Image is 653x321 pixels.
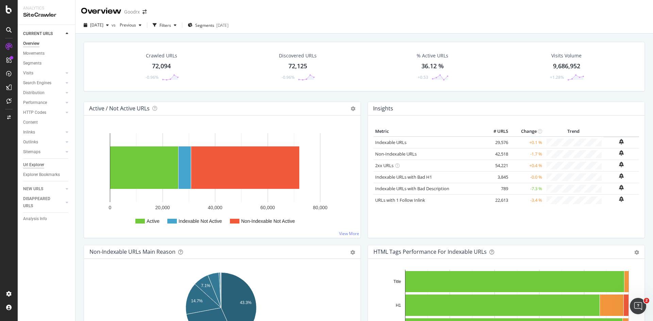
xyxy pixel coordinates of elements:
a: Movements [23,50,70,57]
div: -0.96% [282,74,295,80]
span: vs [112,22,117,28]
div: Inlinks [23,129,35,136]
a: NEW URLS [23,185,64,193]
div: Non-Indexable URLs Main Reason [89,248,175,255]
td: 789 [483,183,510,194]
div: Overview [23,40,39,47]
button: Previous [117,20,144,31]
text: 80,000 [313,205,328,210]
h4: Insights [373,104,393,113]
div: Performance [23,99,47,106]
a: Url Explorer [23,161,70,168]
div: HTTP Codes [23,109,46,116]
th: Metric [373,126,483,137]
span: Segments [195,22,214,28]
div: Url Explorer [23,161,44,168]
div: -0.96% [146,74,158,80]
div: Distribution [23,89,45,96]
a: HTTP Codes [23,109,64,116]
div: Outlinks [23,139,38,146]
div: bell-plus [619,162,624,167]
div: 36.12 % [421,62,444,71]
a: DISAPPEARED URLS [23,195,64,210]
div: SiteCrawler [23,11,70,19]
text: 60,000 [261,205,275,210]
div: Overview [81,5,121,17]
div: Crawled URLs [146,52,177,59]
h4: Active / Not Active URLs [89,104,150,113]
a: Visits [23,70,64,77]
text: 0 [109,205,112,210]
a: Content [23,119,70,126]
button: [DATE] [81,20,112,31]
div: Visits [23,70,33,77]
div: bell-plus [619,150,624,156]
div: gear [634,250,639,255]
div: HTML Tags Performance for Indexable URLs [373,248,487,255]
a: Analysis Info [23,215,70,222]
td: +0.4 % [510,160,544,171]
div: Filters [160,22,171,28]
th: Change [510,126,544,137]
text: 20,000 [155,205,170,210]
a: 2xx URLs [375,162,394,168]
span: Previous [117,22,136,28]
i: Options [351,106,355,111]
div: arrow-right-arrow-left [143,10,147,14]
a: Segments [23,60,70,67]
text: 43.3% [240,300,251,305]
td: 29,576 [483,137,510,148]
a: CURRENT URLS [23,30,64,37]
span: 2 [644,298,649,303]
div: Visits Volume [551,52,582,59]
a: Sitemaps [23,148,64,156]
svg: A chart. [89,126,353,232]
a: URLs with 1 Follow Inlink [375,197,425,203]
div: Segments [23,60,41,67]
div: 72,094 [152,62,171,71]
div: +1.28% [550,74,564,80]
div: bell-plus [619,185,624,190]
td: 42,518 [483,148,510,160]
a: Performance [23,99,64,106]
iframe: Intercom live chat [630,298,646,314]
div: +0.53 [418,74,428,80]
a: Indexable URLs [375,139,406,145]
a: Overview [23,40,70,47]
div: Discovered URLs [279,52,317,59]
td: 54,221 [483,160,510,171]
a: Indexable URLs with Bad H1 [375,174,432,180]
text: Non-Indexable Not Active [241,218,295,224]
div: NEW URLS [23,185,43,193]
div: CURRENT URLS [23,30,53,37]
div: bell-plus [619,196,624,202]
td: +0.1 % [510,137,544,148]
div: gear [350,250,355,255]
text: Title [394,279,401,284]
text: 40,000 [208,205,222,210]
div: 9,686,952 [553,62,580,71]
text: H1 [396,303,401,308]
div: bell-plus [619,173,624,179]
a: Indexable URLs with Bad Description [375,185,449,192]
a: Explorer Bookmarks [23,171,70,178]
div: [DATE] [216,22,229,28]
div: Content [23,119,38,126]
span: 2025 Aug. 8th [90,22,103,28]
div: Analytics [23,5,70,11]
div: DISAPPEARED URLS [23,195,57,210]
button: Filters [150,20,179,31]
a: View More [339,231,359,236]
td: -1.7 % [510,148,544,160]
td: -0.0 % [510,171,544,183]
a: Distribution [23,89,64,96]
td: -7.3 % [510,183,544,194]
a: Outlinks [23,139,64,146]
div: bell-plus [619,139,624,144]
div: Analysis Info [23,215,47,222]
div: Sitemaps [23,148,40,156]
text: 14.7% [191,299,203,303]
a: Search Engines [23,79,64,87]
button: Segments[DATE] [185,20,231,31]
